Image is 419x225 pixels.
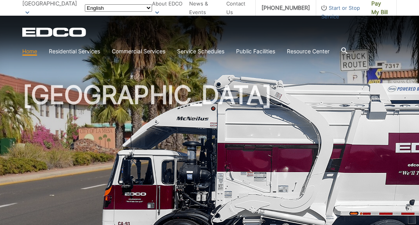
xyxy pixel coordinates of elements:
[22,27,87,37] a: EDCD logo. Return to the homepage.
[85,4,152,12] select: Select a language
[177,47,224,56] a: Service Schedules
[236,47,275,56] a: Public Facilities
[22,47,37,56] a: Home
[49,47,100,56] a: Residential Services
[287,47,329,56] a: Resource Center
[112,47,165,56] a: Commercial Services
